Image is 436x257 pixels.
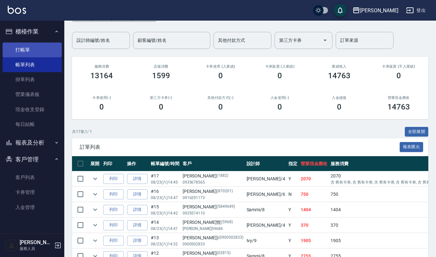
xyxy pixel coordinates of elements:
[183,173,243,179] div: [PERSON_NAME]
[287,202,299,217] td: Y
[181,156,245,171] th: 客戶
[217,250,231,257] p: (02815)
[151,195,179,201] p: 08/23 (六) 14:47
[3,151,62,168] button: 客戶管理
[350,4,401,17] button: [PERSON_NAME]
[3,117,62,132] a: 每日結帳
[151,210,179,216] p: 08/23 (六) 14:42
[149,171,181,186] td: #17
[287,171,299,186] td: Y
[103,174,124,184] button: 列印
[149,156,181,171] th: 帳單編號/時間
[72,129,92,135] p: 共 17 筆, 1 / 1
[149,218,181,233] td: #14
[245,233,287,248] td: Ivy /9
[245,156,287,171] th: 設計師
[90,205,100,214] button: expand row
[5,239,18,252] img: Person
[217,204,235,210] p: (5849649)
[152,71,170,80] h3: 1599
[183,250,243,257] div: [PERSON_NAME]
[198,64,242,69] h2: 卡券使用 (入業績)
[139,64,183,69] h2: 店販消費
[299,171,329,186] td: 2070
[299,156,329,171] th: 營業現金應收
[89,156,102,171] th: 展開
[277,71,282,80] h3: 0
[245,187,287,202] td: [PERSON_NAME] /6
[320,35,330,45] button: Open
[149,233,181,248] td: #13
[317,96,361,100] h2: 入金儲值
[377,64,421,69] h2: 卡券販賣 (不入業績)
[3,43,62,57] a: 打帳單
[3,170,62,185] a: 客戶列表
[337,102,341,111] h3: 0
[103,236,124,246] button: 列印
[221,219,233,226] p: (5968)
[99,102,104,111] h3: 0
[127,189,148,199] a: 詳情
[387,102,410,111] h3: 14763
[80,144,400,150] span: 訂單列表
[328,71,350,80] h3: 14763
[3,57,62,72] a: 帳單列表
[400,144,423,150] a: 報表匯出
[3,87,62,102] a: 營業儀表板
[287,187,299,202] td: N
[198,96,242,100] h2: 其他付款方式(-)
[90,189,100,199] button: expand row
[127,236,148,246] a: 詳情
[317,64,361,69] h2: 業績收入
[3,200,62,215] a: 入金管理
[3,102,62,117] a: 現金收支登錄
[151,179,179,185] p: 08/23 (六) 14:45
[3,134,62,151] button: 報表及分析
[299,233,329,248] td: 1905
[299,218,329,233] td: 370
[287,233,299,248] td: Y
[334,4,347,17] button: save
[90,236,100,245] button: expand row
[183,210,243,216] p: 0935574110
[20,239,52,246] h5: [PERSON_NAME]
[159,102,163,111] h3: 0
[287,156,299,171] th: 指定
[183,234,243,241] div: [PERSON_NAME])
[90,220,100,230] button: expand row
[103,220,124,230] button: 列印
[20,246,52,252] p: 服務人員
[277,102,282,111] h3: 0
[218,102,223,111] h3: 0
[183,226,243,232] p: [PERSON_NAME]59686
[299,187,329,202] td: 750
[183,204,243,210] div: [PERSON_NAME]
[8,6,26,14] img: Logo
[90,71,113,80] h3: 13164
[127,174,148,184] a: 詳情
[125,156,149,171] th: 操作
[183,219,243,226] div: [PERSON_NAME]怩
[217,188,233,195] p: (870201)
[149,187,181,202] td: #16
[3,23,62,40] button: 櫃檯作業
[183,241,243,247] p: 0900502833
[405,127,429,137] button: 全部展開
[245,171,287,186] td: [PERSON_NAME] /4
[127,220,148,230] a: 詳情
[103,205,124,215] button: 列印
[3,72,62,87] a: 掛單列表
[287,218,299,233] td: Y
[245,202,287,217] td: Sammi /8
[400,142,423,152] button: 報表匯出
[80,96,124,100] h2: 卡券使用(-)
[377,96,421,100] h2: 營業現金應收
[245,218,287,233] td: [PERSON_NAME] /4
[258,64,302,69] h2: 卡券販賣 (入業績)
[149,202,181,217] td: #15
[127,205,148,215] a: 詳情
[258,96,302,100] h2: 入金使用(-)
[183,179,243,185] p: 0935678565
[151,226,179,232] p: 08/23 (六) 14:41
[3,185,62,200] a: 卡券管理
